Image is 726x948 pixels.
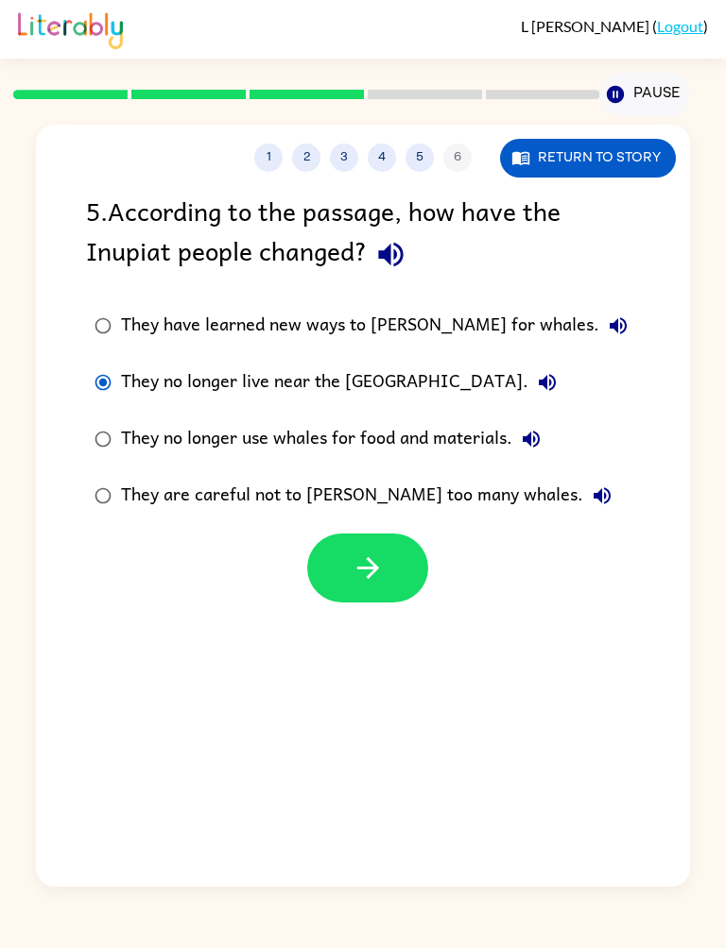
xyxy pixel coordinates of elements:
[657,17,703,35] a: Logout
[521,17,652,35] span: L [PERSON_NAME]
[86,191,639,279] div: 5 . According to the passage, how have the Inupiat people changed?
[521,17,708,35] div: ( )
[406,144,434,172] button: 5
[368,144,396,172] button: 4
[121,364,566,401] div: They no longer live near the [GEOGRAPHIC_DATA].
[121,307,637,345] div: They have learned new ways to [PERSON_NAME] for whales.
[292,144,320,172] button: 2
[500,139,676,178] button: Return to story
[599,73,689,116] button: Pause
[528,364,566,401] button: They no longer live near the [GEOGRAPHIC_DATA].
[18,8,123,49] img: Literably
[512,420,550,458] button: They no longer use whales for food and materials.
[121,420,550,458] div: They no longer use whales for food and materials.
[330,144,358,172] button: 3
[599,307,637,345] button: They have learned new ways to [PERSON_NAME] for whales.
[254,144,283,172] button: 1
[121,477,621,515] div: They are careful not to [PERSON_NAME] too many whales.
[583,477,621,515] button: They are careful not to [PERSON_NAME] too many whales.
